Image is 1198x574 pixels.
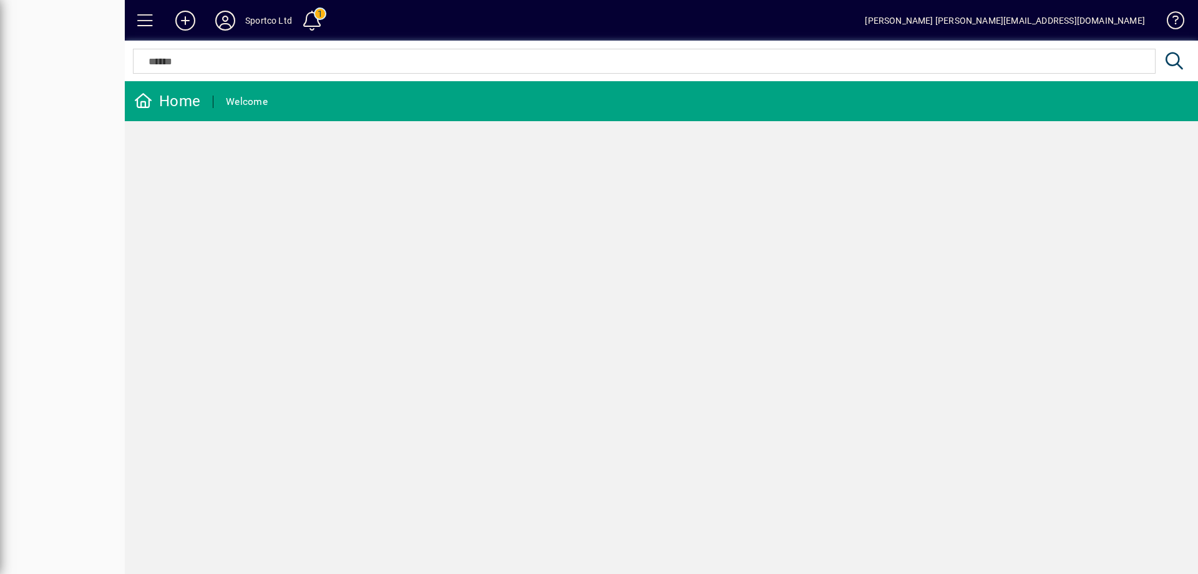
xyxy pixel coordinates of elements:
div: Home [134,91,200,111]
div: Welcome [226,92,268,112]
button: Profile [205,9,245,32]
div: Sportco Ltd [245,11,292,31]
a: Knowledge Base [1157,2,1182,43]
button: Add [165,9,205,32]
div: [PERSON_NAME] [PERSON_NAME][EMAIL_ADDRESS][DOMAIN_NAME] [865,11,1145,31]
